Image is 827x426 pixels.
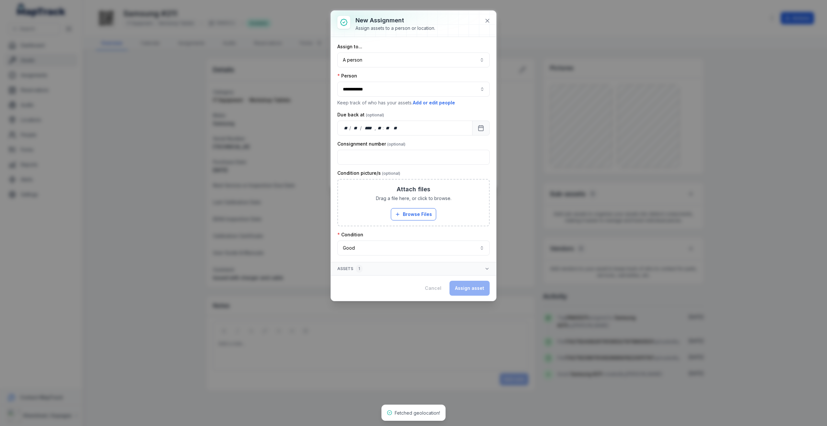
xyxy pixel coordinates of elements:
[362,125,374,131] div: year,
[377,125,383,131] div: hour,
[337,170,400,176] label: Condition picture/s
[337,141,405,147] label: Consignment number
[337,112,384,118] label: Due back at
[337,241,490,255] button: Good
[337,43,362,50] label: Assign to...
[384,125,391,131] div: minute,
[397,185,430,194] h3: Attach files
[356,265,363,273] div: 1
[392,125,399,131] div: am/pm,
[383,125,384,131] div: :
[376,195,451,202] span: Drag a file here, or click to browse.
[360,125,362,131] div: /
[355,16,435,25] h3: New assignment
[395,410,440,416] span: Fetched geolocation!
[355,25,435,31] div: Assign assets to a person or location.
[375,125,377,131] div: ,
[413,99,455,106] button: Add or edit people
[337,231,363,238] label: Condition
[352,125,360,131] div: month,
[337,53,490,67] button: A person
[337,265,363,273] span: Assets
[337,82,490,97] input: assignment-add:person-label
[331,262,496,275] button: Assets1
[337,73,357,79] label: Person
[391,208,436,220] button: Browse Files
[337,99,490,106] p: Keep track of who has your assets.
[349,125,352,131] div: /
[472,121,490,136] button: Calendar
[343,125,349,131] div: day,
